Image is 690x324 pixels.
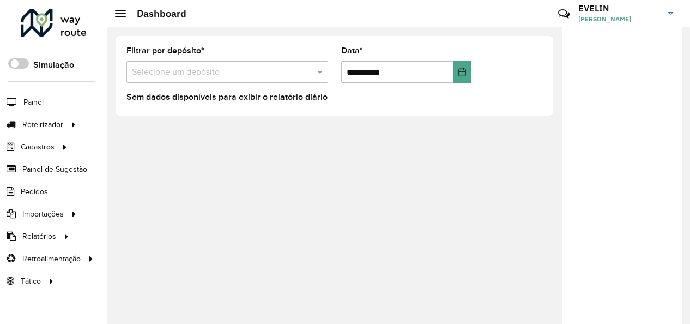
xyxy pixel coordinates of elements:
span: Cadastros [21,141,55,153]
label: Sem dados disponíveis para exibir o relatório diário [126,91,328,104]
span: Painel de Sugestão [22,164,87,175]
span: Retroalimentação [22,253,81,265]
h2: Dashboard [126,8,186,20]
span: [PERSON_NAME] [578,14,660,24]
span: Pedidos [21,186,48,197]
span: Relatórios [22,231,56,242]
label: Simulação [33,58,74,71]
button: Choose Date [453,61,471,83]
span: Tático [21,275,41,287]
label: Filtrar por depósito [126,44,204,57]
span: Roteirizador [22,119,63,130]
label: Data [341,44,363,57]
h3: EVELIN [578,3,660,14]
span: Importações [22,208,64,220]
span: Painel [23,97,44,108]
a: Contato Rápido [552,2,576,26]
